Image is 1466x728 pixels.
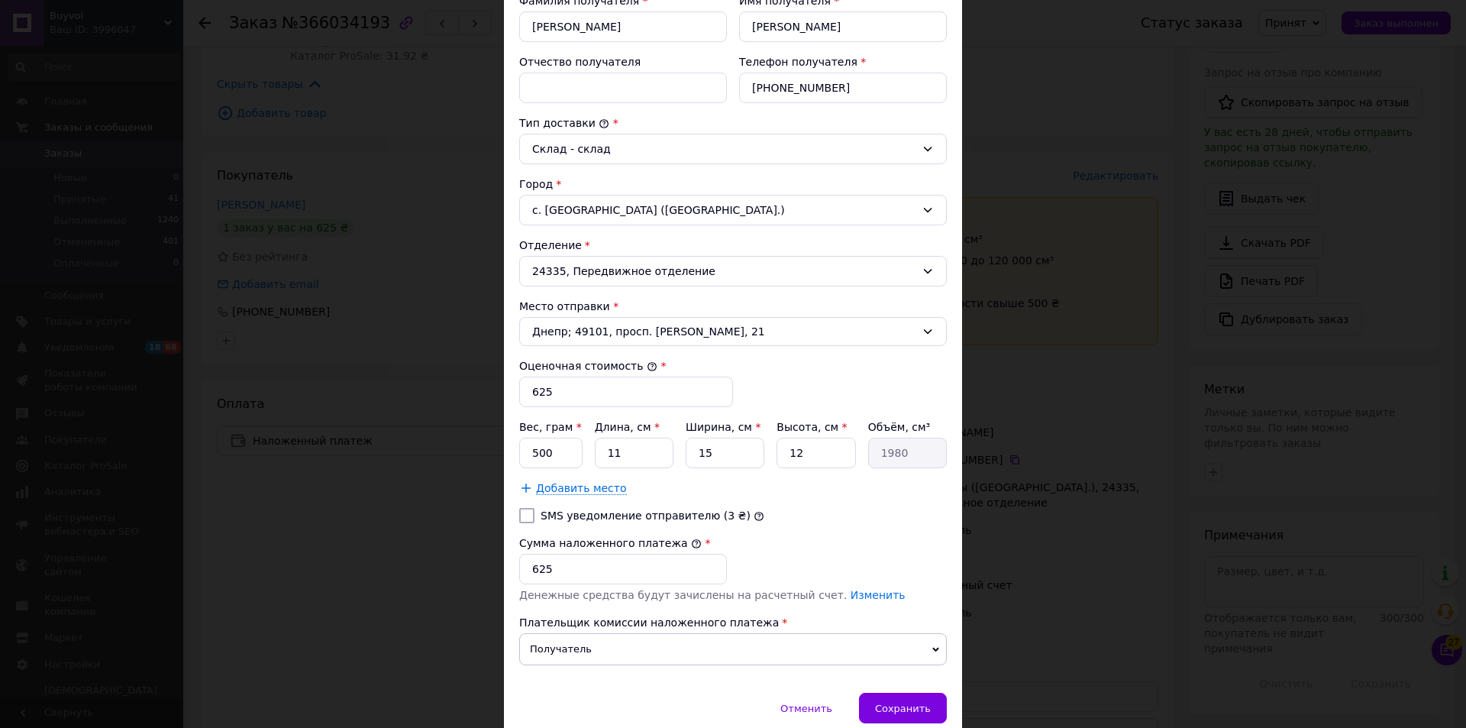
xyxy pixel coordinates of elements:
div: Объём, см³ [868,419,947,435]
input: +380 [739,73,947,103]
div: Склад - склад [532,141,915,157]
div: Тип доставки [519,115,947,131]
label: Длина, см [595,421,660,433]
label: Оценочная стоимость [519,360,657,372]
label: Отчество получателя [519,56,641,68]
label: Ширина, см [686,421,760,433]
span: Сохранить [875,703,931,714]
div: Место отправки [519,299,947,314]
label: Вес, грам [519,421,582,433]
div: 24335, Передвижное отделение [519,256,947,286]
div: Город [519,176,947,192]
div: с. [GEOGRAPHIC_DATA] ([GEOGRAPHIC_DATA].) [519,195,947,225]
span: Получатель [519,633,947,665]
label: Высота, см [777,421,847,433]
span: Добавить место [536,482,627,495]
span: Отменить [780,703,832,714]
span: Плательщик комиссии наложенного платежа [519,616,779,629]
div: Отделение [519,238,947,253]
a: Изменить [851,589,906,601]
span: Денежные средства будут зачислены на расчетный счет. [519,589,906,601]
span: Днепр; 49101, просп. [PERSON_NAME], 21 [532,324,915,339]
label: Сумма наложенного платежа [519,537,702,549]
label: SMS уведомление отправителю (3 ₴) [541,510,751,522]
label: Телефон получателя [739,56,857,68]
